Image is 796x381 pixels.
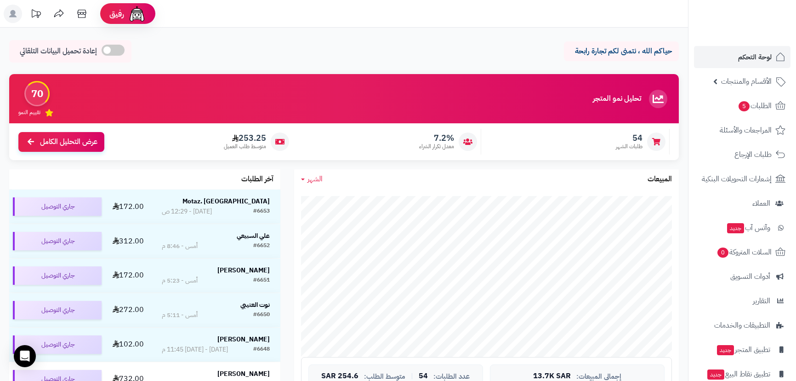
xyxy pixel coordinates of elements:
strong: علي السبيعي [237,231,270,241]
span: الطلبات [738,99,772,112]
div: أمس - 5:11 م [162,311,198,320]
span: رفيق [109,8,124,19]
strong: [PERSON_NAME] [217,369,270,379]
div: أمس - 8:46 م [162,242,198,251]
a: أدوات التسويق [694,266,790,288]
strong: نوت العتيبي [240,300,270,310]
span: عرض التحليل الكامل [40,137,97,147]
strong: [PERSON_NAME] [217,335,270,344]
p: حياكم الله ، نتمنى لكم تجارة رابحة [571,46,672,57]
a: إشعارات التحويلات البنكية [694,168,790,190]
span: إشعارات التحويلات البنكية [702,173,772,185]
span: تطبيق المتجر [716,343,770,356]
td: 172.00 [105,190,151,224]
span: 54 [616,133,642,143]
h3: تحليل نمو المتجر [593,95,641,103]
span: 0 [717,247,729,258]
td: 102.00 [105,328,151,362]
span: 254.6 SAR [321,372,358,381]
img: logo-2.png [733,8,787,27]
span: الشهر [307,173,323,185]
td: 272.00 [105,293,151,327]
span: | [411,373,413,380]
span: 13.7K SAR [533,372,571,381]
a: لوحة التحكم [694,46,790,68]
div: أمس - 5:23 م [162,276,198,285]
span: 5 [738,101,750,112]
a: وآتس آبجديد [694,217,790,239]
strong: [PERSON_NAME] [217,266,270,275]
span: إعادة تحميل البيانات التلقائي [20,46,97,57]
span: إجمالي المبيعات: [576,373,621,381]
span: تطبيق نقاط البيع [706,368,770,381]
a: تحديثات المنصة [24,5,47,25]
a: السلات المتروكة0 [694,241,790,263]
td: 172.00 [105,259,151,293]
a: تطبيق المتجرجديد [694,339,790,361]
span: عدد الطلبات: [433,373,470,381]
div: Open Intercom Messenger [14,345,36,367]
a: التقارير [694,290,790,312]
span: جديد [717,345,734,355]
div: جاري التوصيل [13,266,102,285]
div: #6648 [253,345,270,354]
span: تقييم النمو [18,109,40,116]
div: #6652 [253,242,270,251]
span: متوسط الطلب: [364,373,405,381]
span: السلات المتروكة [716,246,772,259]
span: التطبيقات والخدمات [714,319,770,332]
div: جاري التوصيل [13,197,102,216]
div: #6653 [253,207,270,216]
strong: Motaz. [GEOGRAPHIC_DATA] [182,196,270,206]
span: وآتس آب [726,221,770,234]
a: الطلبات5 [694,95,790,117]
img: ai-face.png [128,5,146,23]
span: متوسط طلب العميل [224,143,266,150]
div: [DATE] - 12:29 ص [162,207,212,216]
a: عرض التحليل الكامل [18,132,104,152]
a: طلبات الإرجاع [694,144,790,166]
span: 7.2% [419,133,454,143]
a: المراجعات والأسئلة [694,119,790,141]
a: التطبيقات والخدمات [694,314,790,336]
span: أدوات التسويق [730,270,770,283]
span: العملاء [752,197,770,210]
div: جاري التوصيل [13,301,102,319]
span: الأقسام والمنتجات [721,75,772,88]
div: [DATE] - [DATE] 11:45 م [162,345,228,354]
span: 54 [419,372,428,381]
div: جاري التوصيل [13,335,102,354]
h3: آخر الطلبات [241,175,273,184]
td: 312.00 [105,224,151,258]
span: المراجعات والأسئلة [720,124,772,137]
span: معدل تكرار الشراء [419,143,454,150]
div: #6650 [253,311,270,320]
span: طلبات الإرجاع [734,148,772,161]
a: العملاء [694,192,790,214]
div: #6651 [253,276,270,285]
span: جديد [727,223,744,233]
span: التقارير [753,294,770,307]
span: لوحة التحكم [738,51,772,63]
div: جاري التوصيل [13,232,102,250]
span: طلبات الشهر [616,143,642,150]
span: 253.25 [224,133,266,143]
span: جديد [707,369,724,380]
h3: المبيعات [648,175,672,184]
a: الشهر [301,174,323,185]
